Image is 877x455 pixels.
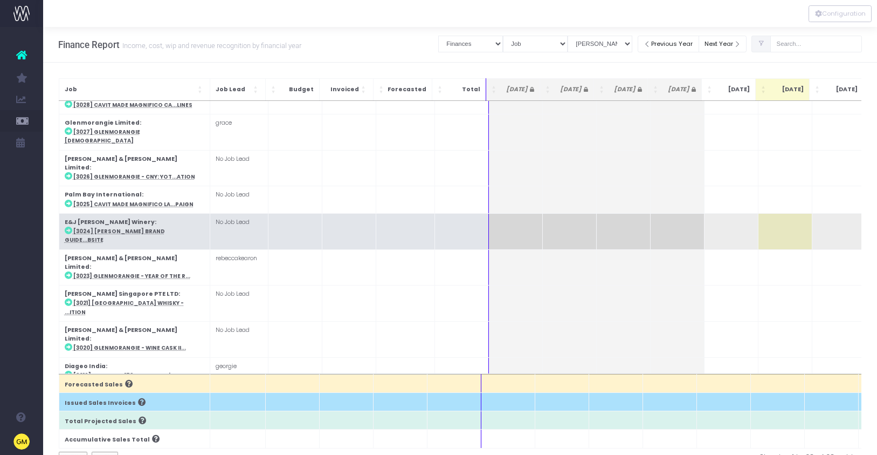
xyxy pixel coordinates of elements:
[809,5,872,22] button: Configuration
[325,85,359,94] span: Invoiced
[809,5,872,22] div: Vertical button group
[65,228,165,243] abbr: [3024] Monte Rosso Brand Guidelines, Collateral & Website
[554,85,588,94] span: [DATE]
[65,191,142,199] strong: Palm Bay International
[446,85,480,94] span: Total
[59,357,210,384] td: :
[65,128,140,144] abbr: [3027] Glenmorangie 50 YO
[271,84,278,95] span: Budget: Activate to sort
[73,372,193,379] abbr: [3019] Godawan 173 Collector's Edition
[716,85,750,94] span: [DATE]
[388,85,426,94] span: Forecasted
[815,84,821,95] span: Oct 25: Activate to sort
[65,362,106,370] strong: Diageo India
[65,399,136,408] span: Issued Sales Invoices
[438,84,444,95] span: Total: Activate to sort
[59,321,210,357] td: :
[59,249,210,286] td: :
[770,85,804,94] span: [DATE]
[361,84,368,95] span: Invoiced: Activate to sort
[653,84,660,95] span: Jul 25 <i class="fa fa-lock"></i>: Activate to sort
[210,286,268,322] td: No Job Lead
[59,186,210,213] td: :
[73,101,192,108] abbr: [3028] Cavit Made Magnifico Campaign Guidelines
[59,286,210,322] td: :
[73,344,186,351] abbr: [3020] Glenmorangie - Wine Cask II
[210,249,268,286] td: rebeccakearon
[216,85,251,94] span: Job Lead
[65,300,184,315] abbr: [3021] Highland Park Whisky - 2026 LNY Limited Edition
[699,36,747,52] button: Next Year
[638,36,699,52] button: Previous Year
[73,273,190,280] abbr: [3023] Glenmorangie - Year of the Ram
[599,84,606,95] span: Jun 25 <i class="fa fa-lock"></i>: Activate to sort
[73,173,195,180] abbr: [3026] Glenmorangie - CNY: YOTH Activation
[120,39,301,50] small: Income, cost, wip and revenue recognition by financial year
[59,114,210,150] td: :
[210,213,268,249] td: No Job Lead
[608,85,642,94] span: [DATE]
[210,357,268,384] td: georgie
[280,85,314,94] span: Budget
[253,84,260,95] span: Job Lead: Activate to sort
[65,254,177,271] strong: [PERSON_NAME] & [PERSON_NAME] Limited
[13,433,30,450] img: images/default_profile_image.png
[59,150,210,186] td: :
[545,84,552,95] span: May 25 <i class="fa fa-lock"></i>: Activate to sort
[73,201,194,208] abbr: [3025] Cavit Made Magnifico Launch Campaign
[210,114,268,150] td: grace
[58,39,301,50] h3: Finance Report
[65,155,177,172] strong: [PERSON_NAME] & [PERSON_NAME] Limited
[65,85,196,94] span: Job
[65,326,177,343] strong: [PERSON_NAME] & [PERSON_NAME] Limited
[500,85,534,94] span: [DATE]
[662,85,696,94] span: [DATE]
[65,436,150,444] span: Accumulative Sales Total
[198,84,204,95] span: Job: Activate to sort
[379,84,385,95] span: Forecasted: Activate to sort
[210,186,268,213] td: No Job Lead
[65,290,178,298] strong: [PERSON_NAME] Singapore PTE LTD
[210,321,268,357] td: No Job Lead
[761,84,768,95] span: Sep 25: Activate to sort
[65,119,140,127] strong: Glenmorangie Limited
[707,84,714,95] span: Aug 25: Activate to sort
[824,85,858,94] span: [DATE]
[770,36,862,52] input: Search...
[210,150,268,186] td: No Job Lead
[65,218,155,226] strong: E&J [PERSON_NAME] Winery
[59,213,210,249] td: :
[65,381,123,389] span: Forecasted Sales
[65,417,136,426] span: Total Projected Sales
[492,84,498,95] span: Apr 25 <i class="fa fa-lock"></i>: Activate to sort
